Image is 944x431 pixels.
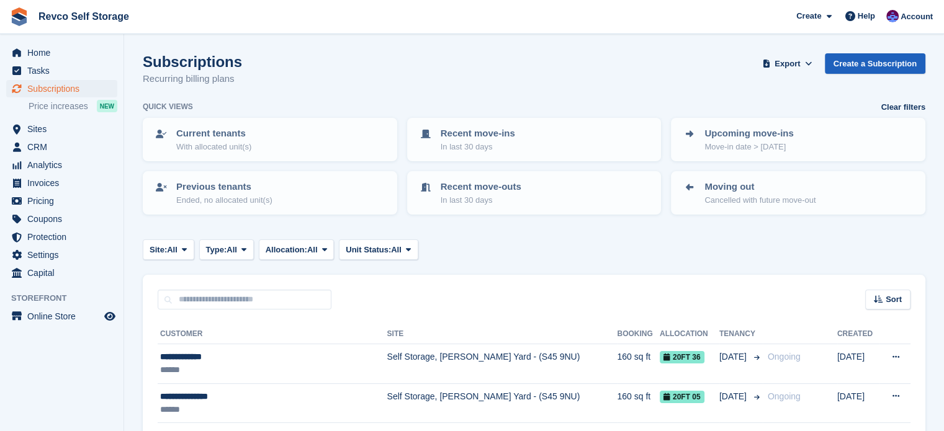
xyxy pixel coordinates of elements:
p: In last 30 days [441,194,521,207]
a: menu [6,228,117,246]
td: 160 sq ft [617,383,659,423]
p: Move-in date > [DATE] [704,141,793,153]
a: Current tenants With allocated unit(s) [144,119,396,160]
a: menu [6,62,117,79]
span: Allocation: [266,244,307,256]
span: Ongoing [768,352,801,362]
a: Moving out Cancelled with future move-out [672,172,924,213]
a: menu [6,120,117,138]
button: Unit Status: All [339,239,418,260]
span: Home [27,44,102,61]
button: Export [760,53,815,74]
span: All [307,244,318,256]
a: menu [6,210,117,228]
p: Cancelled with future move-out [704,194,816,207]
span: CRM [27,138,102,156]
a: Recent move-ins In last 30 days [408,119,660,160]
p: Current tenants [176,127,251,141]
span: All [167,244,178,256]
a: menu [6,80,117,97]
a: Preview store [102,309,117,324]
p: In last 30 days [441,141,515,153]
span: 20ft 05 [660,391,704,403]
span: All [391,244,402,256]
a: menu [6,308,117,325]
td: [DATE] [837,344,879,384]
span: Help [858,10,875,22]
p: With allocated unit(s) [176,141,251,153]
span: Unit Status: [346,244,391,256]
a: Revco Self Storage [34,6,134,27]
span: Analytics [27,156,102,174]
p: Ended, no allocated unit(s) [176,194,272,207]
span: Protection [27,228,102,246]
td: Self Storage, [PERSON_NAME] Yard - (S45 9NU) [387,344,617,384]
span: Settings [27,246,102,264]
th: Tenancy [719,324,763,344]
p: Recent move-outs [441,180,521,194]
p: Recurring billing plans [143,72,242,86]
th: Site [387,324,617,344]
a: Recent move-outs In last 30 days [408,172,660,213]
img: Lianne Revell [886,10,899,22]
a: Previous tenants Ended, no allocated unit(s) [144,172,396,213]
button: Site: All [143,239,194,260]
div: NEW [97,100,117,112]
a: menu [6,192,117,210]
button: Type: All [199,239,254,260]
a: menu [6,264,117,282]
span: Account [901,11,933,23]
td: [DATE] [837,383,879,423]
a: Clear filters [881,101,925,113]
td: 160 sq ft [617,344,659,384]
a: menu [6,138,117,156]
span: Invoices [27,174,102,192]
a: menu [6,156,117,174]
span: Export [775,58,800,70]
span: [DATE] [719,350,749,363]
p: Previous tenants [176,180,272,194]
span: Site: [150,244,167,256]
span: Ongoing [768,391,801,401]
span: Tasks [27,62,102,79]
span: Subscriptions [27,80,102,97]
img: stora-icon-8386f47178a22dfd0bd8f6a31ec36ba5ce8667c1dd55bd0f319d3a0aa187defe.svg [10,7,29,26]
span: Price increases [29,100,88,112]
h6: Quick views [143,101,193,112]
button: Allocation: All [259,239,335,260]
th: Created [837,324,879,344]
a: menu [6,246,117,264]
p: Upcoming move-ins [704,127,793,141]
p: Moving out [704,180,816,194]
span: Pricing [27,192,102,210]
span: Coupons [27,210,102,228]
th: Customer [158,324,387,344]
th: Booking [617,324,659,344]
p: Recent move-ins [441,127,515,141]
span: Online Store [27,308,102,325]
span: Create [796,10,821,22]
a: menu [6,174,117,192]
span: [DATE] [719,390,749,403]
span: Sort [886,293,902,306]
span: Type: [206,244,227,256]
span: 20ft 36 [660,351,704,363]
a: Create a Subscription [825,53,925,74]
h1: Subscriptions [143,53,242,70]
span: Capital [27,264,102,282]
a: Price increases NEW [29,99,117,113]
a: menu [6,44,117,61]
a: Upcoming move-ins Move-in date > [DATE] [672,119,924,160]
span: All [227,244,237,256]
span: Sites [27,120,102,138]
td: Self Storage, [PERSON_NAME] Yard - (S45 9NU) [387,383,617,423]
span: Storefront [11,292,124,304]
th: Allocation [660,324,719,344]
